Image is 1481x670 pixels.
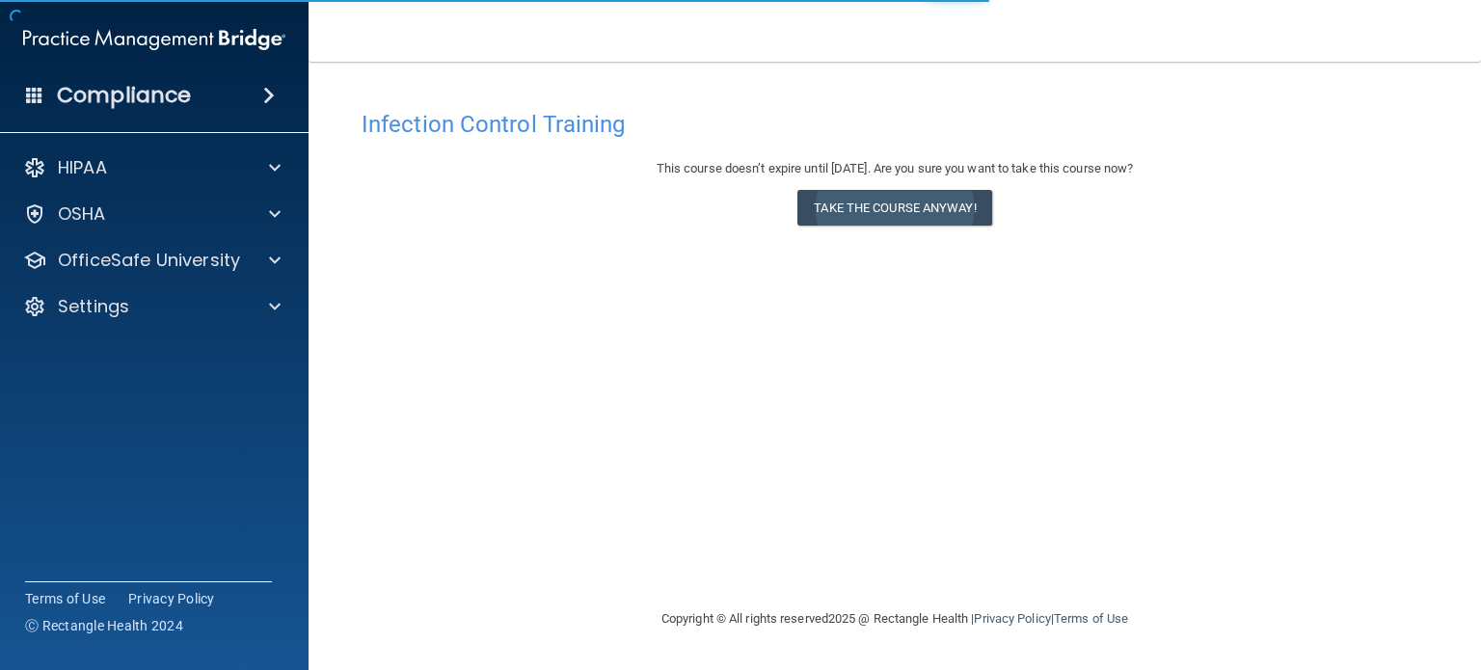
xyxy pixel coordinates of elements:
[797,190,991,226] button: Take the course anyway!
[362,157,1428,180] div: This course doesn’t expire until [DATE]. Are you sure you want to take this course now?
[23,249,281,272] a: OfficeSafe University
[58,249,240,272] p: OfficeSafe University
[58,202,106,226] p: OSHA
[974,611,1050,626] a: Privacy Policy
[23,202,281,226] a: OSHA
[25,589,105,608] a: Terms of Use
[23,156,281,179] a: HIPAA
[362,112,1428,137] h4: Infection Control Training
[1054,611,1128,626] a: Terms of Use
[128,589,215,608] a: Privacy Policy
[23,295,281,318] a: Settings
[58,156,107,179] p: HIPAA
[58,295,129,318] p: Settings
[23,20,285,59] img: PMB logo
[57,82,191,109] h4: Compliance
[25,616,183,635] span: Ⓒ Rectangle Health 2024
[543,588,1247,650] div: Copyright © All rights reserved 2025 @ Rectangle Health | |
